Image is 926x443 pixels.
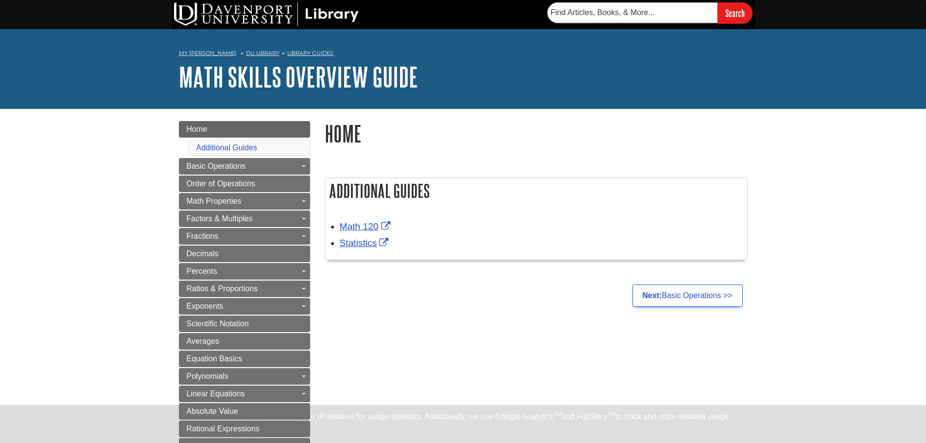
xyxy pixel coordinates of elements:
a: Decimals [179,246,310,262]
span: Scientific Notation [187,319,249,328]
a: Fractions [179,228,310,245]
a: Link opens in new window [340,238,391,248]
span: Math Properties [187,197,242,205]
a: Math Properties [179,193,310,210]
span: Absolute Value [187,407,238,415]
span: Exponents [187,302,224,310]
sup: TM [553,411,561,418]
span: Fractions [187,232,219,240]
span: Home [187,125,208,133]
a: Factors & Multiples [179,211,310,227]
h2: Additional Guides [325,178,747,204]
span: Equation Basics [187,354,243,363]
form: Searches DU Library's articles, books, and more [547,2,752,23]
span: Basic Operations [187,162,246,170]
a: My [PERSON_NAME] [179,49,236,57]
a: Home [179,121,310,138]
a: Averages [179,333,310,350]
h1: Home [325,121,748,146]
a: Exponents [179,298,310,315]
a: DU Library [246,50,280,56]
a: Equation Basics [179,351,310,367]
a: Basic Operations [179,158,310,175]
a: Absolute Value [179,403,310,420]
span: Factors & Multiples [187,214,253,223]
nav: breadcrumb [179,47,748,62]
a: Next:Basic Operations >> [632,284,743,307]
span: Order of Operations [187,179,255,188]
a: Polynomials [179,368,310,385]
a: Percents [179,263,310,280]
a: Scientific Notation [179,316,310,332]
span: Decimals [187,249,219,258]
input: Find Articles, Books, & More... [547,2,717,23]
img: DU Library [174,2,359,26]
a: Additional Guides [196,143,257,152]
span: Linear Equations [187,390,245,398]
span: Rational Expressions [187,425,260,433]
span: Percents [187,267,217,275]
a: Math Skills Overview Guide [179,62,418,92]
a: Rational Expressions [179,421,310,437]
a: Ratios & Proportions [179,281,310,297]
a: Link opens in new window [340,221,393,231]
span: Polynomials [187,372,228,380]
div: This site uses cookies and records your IP address for usage statistics. Additionally, we use Goo... [179,411,748,437]
sup: TM [608,411,616,418]
span: Ratios & Proportions [187,284,258,293]
strong: Next: [643,291,662,300]
span: Averages [187,337,219,345]
input: Search [717,2,752,23]
a: Library Guides [287,50,333,56]
a: Order of Operations [179,176,310,192]
a: Linear Equations [179,386,310,402]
